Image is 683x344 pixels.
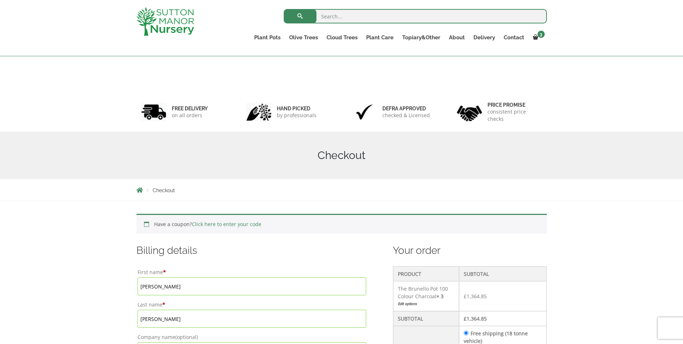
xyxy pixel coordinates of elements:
[464,315,467,322] span: £
[352,103,377,121] img: 3.jpg
[172,112,208,119] p: on all orders
[464,315,487,322] bdi: 1,364.85
[459,266,547,281] th: Subtotal
[285,32,322,43] a: Olive Trees
[382,105,430,112] h6: Defra approved
[192,221,261,228] a: Click here to enter your code
[136,214,547,234] div: Have a coupon?
[153,188,175,193] span: Checkout
[445,32,469,43] a: About
[322,32,362,43] a: Cloud Trees
[136,7,194,36] img: logo
[393,266,459,281] th: Product
[138,300,366,310] label: Last name
[136,244,367,257] h3: Billing details
[398,300,454,308] a: Edit options
[393,244,547,257] h3: Your order
[250,32,285,43] a: Plant Pots
[277,105,316,112] h6: hand picked
[464,293,467,300] span: £
[175,334,198,340] span: (optional)
[172,105,208,112] h6: FREE DELIVERY
[362,32,398,43] a: Plant Care
[393,281,459,311] td: The Brunello Pot 100 Colour Charcoal
[487,108,542,123] p: consistent price checks
[538,31,545,38] span: 3
[138,267,366,277] label: First name
[393,311,459,326] th: Subtotal
[499,32,529,43] a: Contact
[487,102,542,108] h6: Price promise
[246,103,271,121] img: 2.jpg
[138,332,366,342] label: Company name
[136,149,547,162] h1: Checkout
[141,103,166,121] img: 1.jpg
[382,112,430,119] p: checked & Licensed
[457,101,482,123] img: 4.jpg
[464,293,487,300] bdi: 1,364.85
[136,187,547,193] nav: Breadcrumbs
[469,32,499,43] a: Delivery
[436,293,444,300] strong: × 3
[398,32,445,43] a: Topiary&Other
[284,9,547,23] input: Search...
[529,32,547,43] a: 3
[277,112,316,119] p: by professionals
